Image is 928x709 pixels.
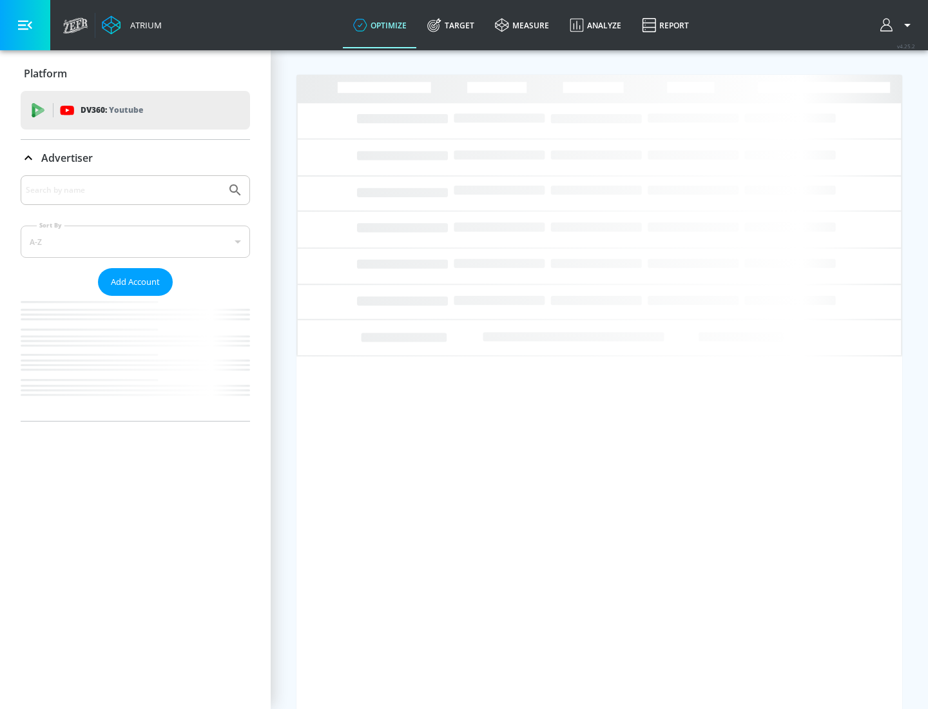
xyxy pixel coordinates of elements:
a: measure [485,2,559,48]
div: Platform [21,55,250,92]
label: Sort By [37,221,64,229]
input: Search by name [26,182,221,199]
div: DV360: Youtube [21,91,250,130]
nav: list of Advertiser [21,296,250,421]
div: A-Z [21,226,250,258]
button: Add Account [98,268,173,296]
p: DV360: [81,103,143,117]
p: Youtube [109,103,143,117]
a: Report [632,2,699,48]
a: Atrium [102,15,162,35]
span: Add Account [111,275,160,289]
a: optimize [343,2,417,48]
span: v 4.25.2 [897,43,915,50]
p: Advertiser [41,151,93,165]
p: Platform [24,66,67,81]
div: Atrium [125,19,162,31]
a: Target [417,2,485,48]
div: Advertiser [21,175,250,421]
a: Analyze [559,2,632,48]
div: Advertiser [21,140,250,176]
